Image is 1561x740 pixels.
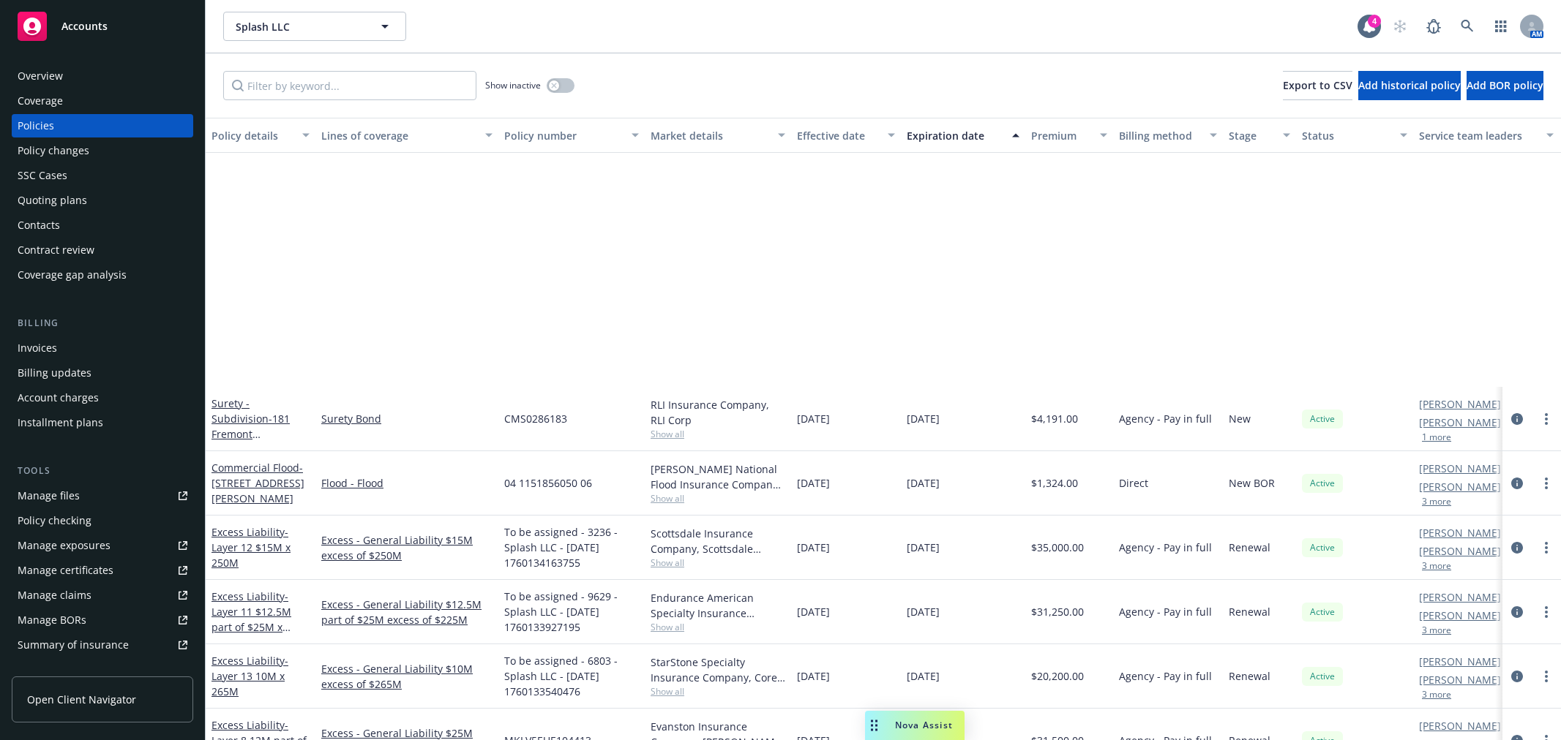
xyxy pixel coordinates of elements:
button: Policy details [206,118,315,153]
a: Excess Liability [211,589,291,649]
div: Policy details [211,128,293,143]
span: - Layer 12 $15M x 250M [211,525,291,570]
a: Policy changes [12,139,193,162]
a: Commercial Flood [211,461,304,505]
div: Drag to move [865,711,883,740]
a: Manage exposures [12,534,193,557]
span: [DATE] [797,540,830,555]
div: Contract review [18,238,94,262]
button: Add historical policy [1358,71,1461,100]
span: Active [1308,541,1337,554]
button: Expiration date [901,118,1025,153]
a: Excess - General Liability $12.5M part of $25M excess of $225M [321,597,493,627]
div: Endurance American Specialty Insurance Company, Sompo International, CRC Group [651,590,785,621]
span: Agency - Pay in full [1119,540,1212,555]
a: Manage BORs [12,608,193,632]
button: Premium [1025,118,1113,153]
span: - Layer 13 10M x 265M [211,654,288,698]
a: more [1538,475,1555,492]
a: circleInformation [1508,668,1526,685]
a: Billing updates [12,361,193,385]
div: Manage exposures [18,534,111,557]
a: Search [1453,12,1482,41]
button: Status [1296,118,1413,153]
span: $31,250.00 [1031,604,1084,619]
div: RLI Insurance Company, RLI Corp [651,397,785,428]
span: Renewal [1229,540,1270,555]
div: Market details [651,128,769,143]
div: Manage certificates [18,559,113,582]
a: [PERSON_NAME] [1419,543,1501,559]
button: Export to CSV [1283,71,1352,100]
span: To be assigned - 6803 - Splash LLC - [DATE] 1760133540476 [504,653,639,699]
span: Show all [651,556,785,569]
div: Billing method [1119,128,1201,143]
input: Filter by keyword... [223,71,476,100]
div: Policies [18,114,54,137]
span: 04 1151856050 06 [504,475,592,491]
button: Policy number [498,118,645,153]
a: [PERSON_NAME] [1419,718,1501,733]
span: $4,191.00 [1031,411,1078,426]
span: To be assigned - 9629 - Splash LLC - [DATE] 1760133927195 [504,589,639,635]
div: Premium [1031,128,1091,143]
span: Show all [651,685,785,698]
a: Quoting plans [12,189,193,212]
a: circleInformation [1508,603,1526,621]
span: Open Client Navigator [27,692,136,707]
div: Contacts [18,214,60,237]
span: [DATE] [797,668,830,684]
a: Summary of insurance [12,633,193,657]
a: Flood - Flood [321,475,493,491]
button: Billing method [1113,118,1223,153]
a: more [1538,410,1555,428]
div: Scottsdale Insurance Company, Scottsdale Insurance Company (Nationwide), CRC Group [651,526,785,556]
div: Tools [12,464,193,478]
a: Contract review [12,238,193,262]
div: Installment plans [18,411,103,434]
span: Show all [651,621,785,633]
div: SSC Cases [18,164,67,187]
a: more [1538,539,1555,556]
button: Splash LLC [223,12,406,41]
span: Show all [651,492,785,505]
a: Excess Liability [211,654,288,698]
a: SSC Cases [12,164,193,187]
div: Status [1302,128,1391,143]
span: [DATE] [797,411,830,426]
a: Excess Liability [211,525,291,570]
a: [PERSON_NAME] [1419,479,1501,494]
span: To be assigned - 3236 - Splash LLC - [DATE] 1760134163755 [504,524,639,570]
span: Nova Assist [895,719,953,731]
button: 3 more [1422,562,1451,570]
div: 4 [1368,15,1381,28]
span: CMS0286183 [504,411,567,426]
div: Manage BORs [18,608,86,632]
span: - [STREET_ADDRESS][PERSON_NAME] [211,461,304,505]
span: [DATE] [797,604,830,619]
a: Overview [12,64,193,88]
a: Excess - General Liability $10M excess of $265M [321,661,493,692]
a: [PERSON_NAME] [1419,525,1501,540]
div: [PERSON_NAME] National Flood Insurance Company, [PERSON_NAME] Flood [651,461,785,492]
span: Add BOR policy [1467,78,1543,92]
a: Start snowing [1385,12,1415,41]
a: Coverage [12,89,193,113]
span: $20,200.00 [1031,668,1084,684]
span: $35,000.00 [1031,540,1084,555]
span: [DATE] [907,668,940,684]
a: Coverage gap analysis [12,263,193,287]
span: [DATE] [907,411,940,426]
a: Excess - General Liability $15M excess of $250M [321,532,493,563]
div: Billing updates [18,361,91,385]
a: Manage claims [12,584,193,607]
button: 3 more [1422,626,1451,635]
span: Splash LLC [236,19,362,34]
a: more [1538,668,1555,685]
button: Nova Assist [865,711,965,740]
a: Policy checking [12,509,193,532]
span: Add historical policy [1358,78,1461,92]
a: [PERSON_NAME] [1419,608,1501,623]
div: Manage claims [18,584,91,607]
